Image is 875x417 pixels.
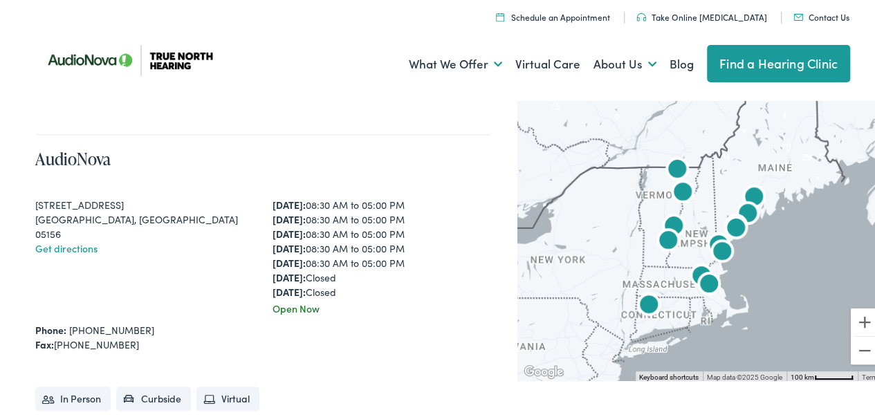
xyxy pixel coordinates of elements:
[737,179,771,212] div: True North Hearing by AudioNova
[793,8,849,20] a: Contact Us
[707,42,850,80] a: Find a Hearing Clinic
[786,369,858,378] button: Map Scale: 100 km per 53 pixels
[632,287,665,320] div: AudioNova
[636,8,767,20] a: Take Online [MEDICAL_DATA]
[196,384,259,408] li: Virtual
[666,174,699,207] div: AudioNova
[35,384,111,408] li: In Person
[657,208,690,241] div: True North Hearing by AudioNova
[273,195,492,297] div: 08:30 AM to 05:00 PM 08:30 AM to 05:00 PM 08:30 AM to 05:00 PM 08:30 AM to 05:00 PM 08:30 AM to 0...
[273,282,306,296] strong: [DATE]:
[521,360,567,378] img: Google
[273,253,306,267] strong: [DATE]:
[273,210,306,223] strong: [DATE]:
[273,195,306,209] strong: [DATE]:
[409,36,502,87] a: What We Offer
[521,360,567,378] a: Open this area in Google Maps (opens a new window)
[496,8,610,20] a: Schedule an Appointment
[515,36,580,87] a: Virtual Care
[706,234,739,267] div: AudioNova
[273,299,492,313] div: Open Now
[791,371,814,378] span: 100 km
[35,239,98,252] a: Get directions
[731,196,764,229] div: AudioNova
[35,335,54,349] strong: Fax:
[670,36,694,87] a: Blog
[719,208,753,241] div: AudioNova
[593,36,656,87] a: About Us
[707,371,782,378] span: Map data ©2025 Google
[35,210,255,239] div: [GEOGRAPHIC_DATA], [GEOGRAPHIC_DATA] 05156
[35,320,66,334] strong: Phone:
[273,239,306,252] strong: [DATE]:
[793,11,803,18] img: Mail icon in color code ffb348, used for communication purposes
[69,320,154,334] a: [PHONE_NUMBER]
[116,384,191,408] li: Curbside
[35,145,111,167] a: AudioNova
[273,268,306,281] strong: [DATE]:
[719,210,753,243] div: AudioNova
[652,223,685,256] div: AudioNova
[636,10,646,19] img: Headphones icon in color code ffb348
[35,335,491,349] div: [PHONE_NUMBER]
[661,151,694,185] div: AudioNova
[273,224,306,238] strong: [DATE]:
[496,10,504,19] img: Icon symbolizing a calendar in color code ffb348
[692,266,726,299] div: AudioNova
[35,195,255,210] div: [STREET_ADDRESS]
[702,227,735,260] div: AudioNova
[639,370,699,380] button: Keyboard shortcuts
[685,258,718,291] div: AudioNova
